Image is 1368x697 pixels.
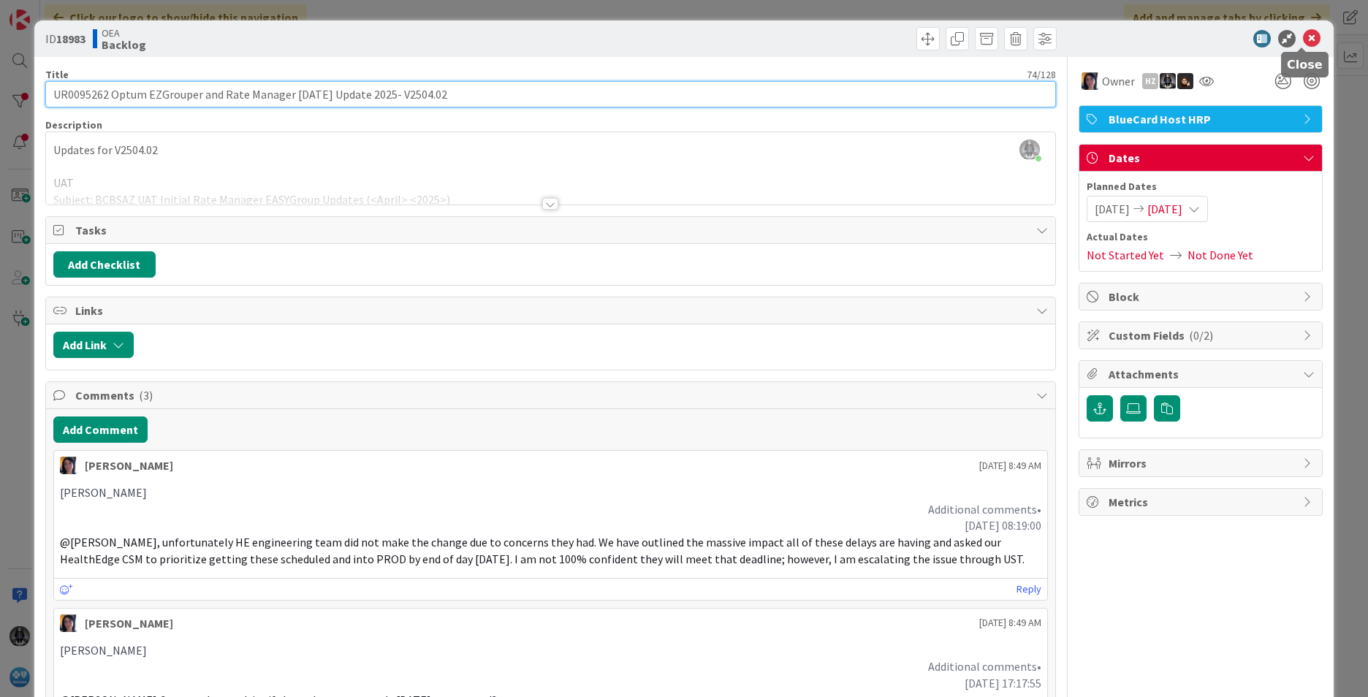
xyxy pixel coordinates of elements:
img: ZB [1177,73,1193,89]
span: [DATE] 8:49 AM [979,615,1041,631]
span: Links [75,302,1029,319]
span: Dates [1109,149,1296,167]
span: BlueCard Host HRP [1109,110,1296,128]
a: Reply [1016,580,1041,598]
span: [PERSON_NAME] [60,643,147,658]
span: Comments [75,386,1029,404]
span: [DATE] 08:19:00 [965,518,1041,533]
img: ddRgQ3yRm5LdI1ED0PslnJbT72KgN0Tb.jfif [1019,140,1040,160]
span: Additional comments• [928,659,1041,674]
div: 74 / 128 [73,68,1056,81]
div: [PERSON_NAME] [85,457,173,474]
span: Additional comments• [928,502,1041,517]
span: [DATE] 17:17:55 [965,676,1041,690]
span: Mirrors [1109,454,1296,472]
span: [DATE] [1095,200,1130,218]
span: Planned Dates [1087,179,1315,194]
b: 18983 [56,31,85,46]
span: Metrics [1109,493,1296,511]
h5: Close [1287,58,1323,72]
label: Title [45,68,69,81]
span: Owner [1102,72,1135,90]
img: TC [60,457,77,474]
input: type card name here... [45,81,1056,107]
div: [PERSON_NAME] [85,614,173,632]
div: HZ [1142,73,1158,89]
span: @[PERSON_NAME], unfortunately HE engineering team did not make the change due to concerns they ha... [60,535,1025,566]
span: Custom Fields [1109,327,1296,344]
b: Backlog [102,39,146,50]
span: Block [1109,288,1296,305]
span: Tasks [75,221,1029,239]
button: Add Link [53,332,134,358]
button: Add Comment [53,416,148,443]
span: [DATE] [1147,200,1182,218]
span: Actual Dates [1087,229,1315,245]
span: ( 3 ) [139,388,153,403]
span: Not Done Yet [1187,246,1253,264]
span: Description [45,118,102,132]
button: Add Checklist [53,251,156,278]
span: [DATE] 8:49 AM [979,458,1041,473]
span: Attachments [1109,365,1296,383]
span: Not Started Yet [1087,246,1164,264]
span: ( 0/2 ) [1189,328,1213,343]
span: OEA [102,27,146,39]
img: KG [1160,73,1176,89]
span: ID [45,30,85,47]
span: [PERSON_NAME] [60,485,147,500]
p: Updates for V2504.02 [53,142,1048,159]
img: TC [1082,72,1099,90]
img: TC [60,614,77,632]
